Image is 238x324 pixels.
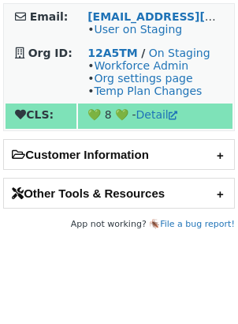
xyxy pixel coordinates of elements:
a: Workforce Admin [94,59,188,72]
a: On Staging [149,47,210,59]
strong: CLS: [15,108,54,121]
footer: App not working? 🪳 [3,217,235,232]
span: • [87,23,182,36]
td: 💚 8 💚 - [78,104,232,129]
a: Temp Plan Changes [94,85,202,97]
a: User on Staging [94,23,182,36]
a: Detail [136,108,177,121]
a: 12A5TM [87,47,138,59]
h2: Other Tools & Resources [4,179,234,208]
span: • • • [87,59,202,97]
strong: Org ID: [28,47,73,59]
strong: Email: [30,10,69,23]
strong: / [141,47,145,59]
h2: Customer Information [4,140,234,169]
a: Org settings page [94,72,192,85]
a: File a bug report! [160,219,235,229]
